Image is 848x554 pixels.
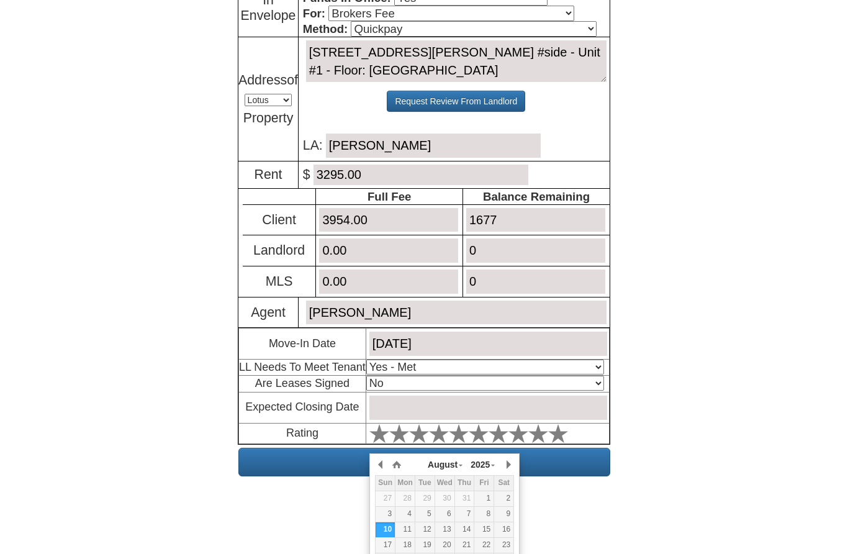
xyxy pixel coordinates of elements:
div: 17 [376,540,395,550]
span: Balance Remaining [483,190,590,203]
input: Submit Envelope [238,448,610,476]
td: Agent [238,297,299,328]
div: 23 [494,540,513,550]
div: 8 [474,509,494,519]
div: 22 [474,540,494,550]
div: 16 [494,524,513,535]
div: 29 [415,493,435,504]
td: LL Needs To Meet Tenant [239,359,366,376]
div: 4 [395,509,415,519]
td: LA: [299,37,610,161]
div: 7 [455,509,474,519]
th: Mon [395,475,415,491]
span: Rent [254,167,282,182]
td: Client [243,204,316,235]
th: Wed [435,475,454,491]
span: For: [303,7,325,20]
td: Rating [239,423,366,443]
th: Thu [454,475,474,491]
div: 2 [494,493,513,504]
div: 19 [415,540,435,550]
div: 31 [455,493,474,504]
div: 5 [415,509,435,519]
div: 21 [455,540,474,550]
td: Move-In Date [239,329,366,360]
span: $ [303,167,531,182]
div: 13 [435,524,454,535]
span: 2025 [471,460,490,470]
div: 6 [435,509,454,519]
td: MLS [243,266,316,296]
span: Method: [303,22,348,35]
div: 1 [474,493,494,504]
div: 28 [395,493,415,504]
td: Landlord [243,235,316,266]
div: 11 [395,524,415,535]
th: Sun [376,475,395,491]
span: Address [238,73,287,88]
th: Fri [474,475,494,491]
div: 30 [435,493,454,504]
td: Are Leases Signed [239,376,366,393]
td: of Property [238,37,299,161]
th: Sat [494,475,514,491]
div: 18 [395,540,415,550]
div: 14 [455,524,474,535]
th: Tue [415,475,435,491]
span: Full Fee [368,190,412,203]
div: 12 [415,524,435,535]
div: 9 [494,509,513,519]
span: August [428,460,458,470]
div: 3 [376,509,395,519]
td: Expected Closing Date [239,393,366,424]
a: Request Review From Landlord [387,91,525,112]
div: 27 [376,493,395,504]
div: 15 [474,524,494,535]
div: 10 [376,524,395,535]
div: 20 [435,540,454,550]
